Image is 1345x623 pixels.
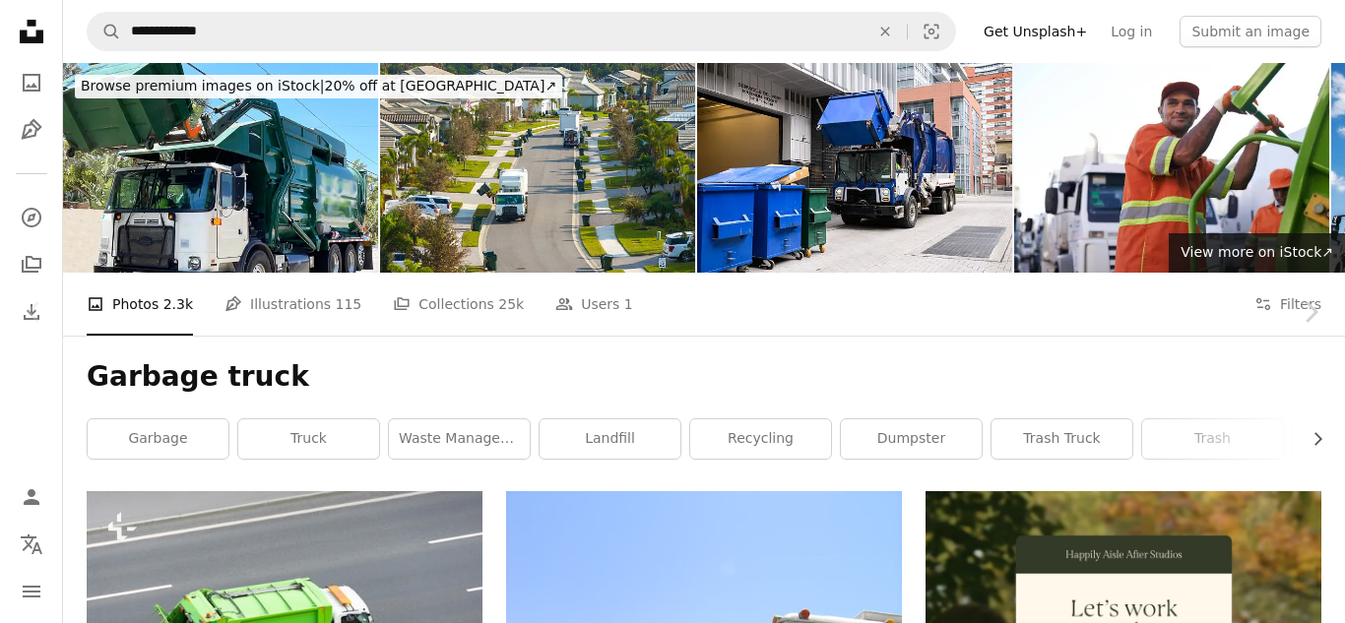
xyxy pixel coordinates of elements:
[87,359,1321,395] h1: Garbage truck
[624,293,633,315] span: 1
[12,525,51,564] button: Language
[1142,419,1283,459] a: trash
[336,293,362,315] span: 115
[63,63,378,273] img: Garbage Truck Ca
[12,110,51,150] a: Illustrations
[1099,16,1164,47] a: Log in
[1014,63,1329,273] img: Let's get moving and cleaning
[88,13,121,50] button: Search Unsplash
[1169,233,1345,273] a: View more on iStock↗
[1181,244,1333,260] span: View more on iStock ↗
[12,198,51,237] a: Explore
[88,419,228,459] a: garbage
[1180,16,1321,47] button: Submit an image
[1276,218,1345,406] a: Next
[12,63,51,102] a: Photos
[389,419,530,459] a: waste management
[908,13,955,50] button: Visual search
[555,273,633,336] a: Users 1
[12,572,51,611] button: Menu
[380,63,695,273] img: Automated modern garbage collector truck loading waste on Florida town street. Municipal services
[12,477,51,517] a: Log in / Sign up
[498,293,524,315] span: 25k
[87,12,956,51] form: Find visuals sitewide
[690,419,831,459] a: recycling
[697,63,1012,273] img: Garbage Truck Lifting Recycling Bin in Urban Alley
[864,13,907,50] button: Clear
[63,63,574,110] a: Browse premium images on iStock|20% off at [GEOGRAPHIC_DATA]↗
[1254,273,1321,336] button: Filters
[1300,419,1321,459] button: scroll list to the right
[841,419,982,459] a: dumpster
[393,273,524,336] a: Collections 25k
[540,419,680,459] a: landfill
[81,78,324,93] span: Browse premium images on iStock |
[81,78,556,93] span: 20% off at [GEOGRAPHIC_DATA] ↗
[992,419,1132,459] a: trash truck
[238,419,379,459] a: truck
[224,273,361,336] a: Illustrations 115
[972,16,1099,47] a: Get Unsplash+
